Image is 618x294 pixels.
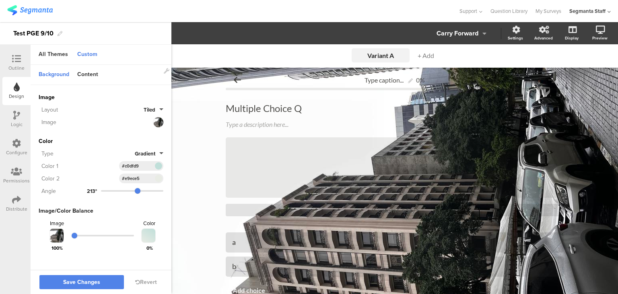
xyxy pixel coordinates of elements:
[144,106,155,114] span: Tiled
[508,35,523,41] div: Settings
[144,106,163,114] button: Tiled
[146,244,155,252] div: 0%
[416,76,425,84] div: 0%
[39,275,124,289] button: Save Changes
[135,278,157,286] button: Revert
[6,149,27,156] div: Configure
[6,205,27,213] div: Distribute
[3,177,30,184] div: Permissions
[9,93,24,100] div: Design
[226,204,564,216] div: <Custom Code />
[35,68,73,82] div: Background
[135,150,163,157] button: Gradient
[35,48,72,62] div: All Themes
[143,219,155,227] div: Color
[7,5,53,15] img: segmanta logo
[39,187,87,195] div: Angle
[11,121,23,128] div: Logic
[437,28,478,39] div: Carry Forward
[459,7,477,15] span: Support
[39,149,135,158] div: Type
[39,93,163,101] span: Image
[50,219,64,227] div: Image
[135,150,155,157] span: Gradient
[39,137,163,145] div: Color
[226,120,564,128] div: Type a description here...
[73,68,102,82] div: Content
[360,52,401,59] input: Untitled variant
[39,118,147,126] div: Image
[73,48,101,62] div: Custom
[39,162,119,170] div: Color 1
[39,106,144,114] div: Layout
[592,35,608,41] div: Preview
[39,207,93,215] div: Image/Color Balance
[87,187,97,195] span: 213°
[365,76,404,84] span: Type caption...
[232,262,557,271] div: b
[232,238,557,247] div: a
[39,174,119,183] div: Color 2
[565,35,579,41] div: Display
[47,244,63,252] div: 100%
[8,64,25,72] div: Outline
[13,27,54,40] div: Test PGE 9/10
[418,52,434,59] span: + Add
[569,7,606,15] div: Segmanta Staff
[226,102,564,114] p: Multiple Choice Q
[534,35,553,41] div: Advanced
